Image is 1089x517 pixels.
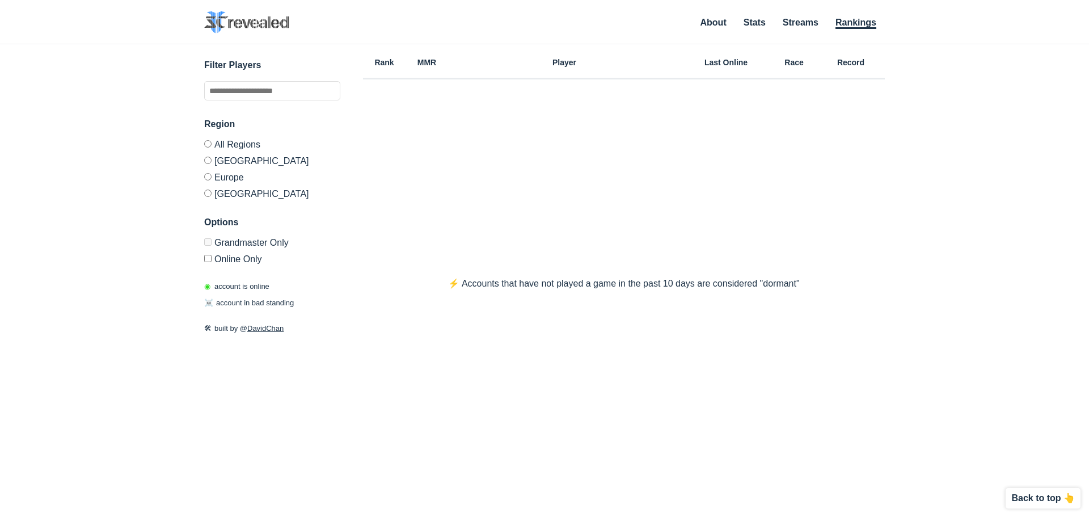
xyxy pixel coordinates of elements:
h6: Last Online [681,58,771,66]
span: ◉ [204,282,210,291]
input: Online Only [204,255,212,262]
h6: Race [771,58,817,66]
a: About [700,18,727,27]
label: [GEOGRAPHIC_DATA] [204,152,340,169]
input: Grandmaster Only [204,238,212,246]
h6: MMR [406,58,448,66]
h6: Rank [363,58,406,66]
label: Only show accounts currently laddering [204,250,340,264]
span: 🛠 [204,324,212,333]
img: SC2 Revealed [204,11,289,33]
label: Only Show accounts currently in Grandmaster [204,238,340,250]
a: Rankings [835,18,876,29]
h3: Filter Players [204,58,340,72]
h3: Region [204,117,340,131]
h6: Record [817,58,885,66]
label: All Regions [204,140,340,152]
p: account in bad standing [204,297,294,309]
input: [GEOGRAPHIC_DATA] [204,157,212,164]
p: ⚡️ Accounts that have not played a game in the past 10 days are considered "dormant" [425,277,822,291]
input: [GEOGRAPHIC_DATA] [204,190,212,197]
input: Europe [204,173,212,180]
a: Stats [744,18,766,27]
label: [GEOGRAPHIC_DATA] [204,185,340,199]
h6: Player [448,58,681,66]
h3: Options [204,216,340,229]
label: Europe [204,169,340,185]
p: account is online [204,281,269,292]
p: built by @ [204,323,340,334]
p: Back to top 👆 [1011,494,1075,503]
span: ☠️ [204,299,213,307]
a: Streams [783,18,818,27]
a: DavidChan [247,324,284,333]
input: All Regions [204,140,212,148]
